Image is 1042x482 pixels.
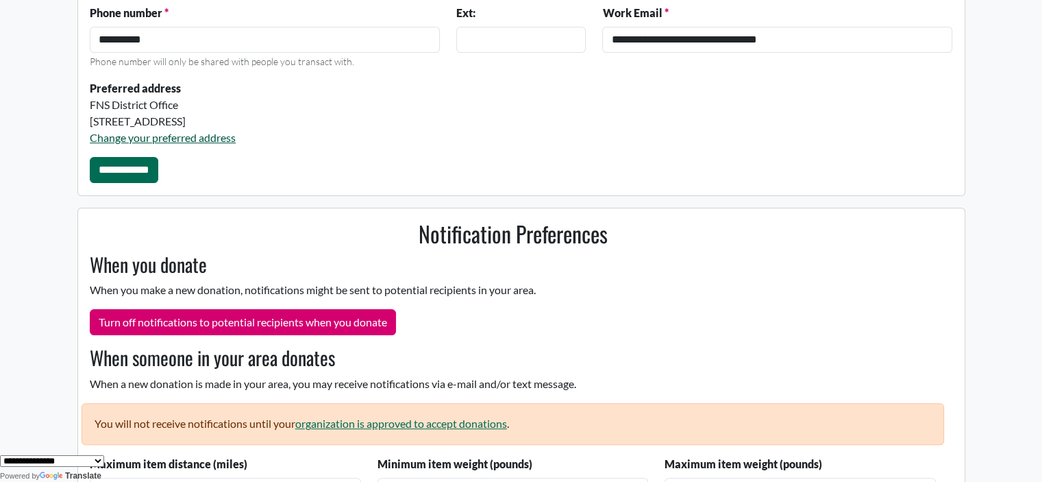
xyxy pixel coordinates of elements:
[90,131,236,144] a: Change your preferred address
[82,346,944,370] h3: When someone in your area donates
[82,376,944,392] p: When a new donation is made in your area, you may receive notifications via e-mail and/or text me...
[82,221,944,247] h2: Notification Preferences
[90,113,586,130] div: [STREET_ADDRESS]
[90,56,354,67] small: Phone number will only be shared with people you transact with.
[602,5,668,21] label: Work Email
[90,97,586,113] div: FNS District Office
[456,5,475,21] label: Ext:
[90,309,396,335] button: Turn off notifications to potential recipients when you donate
[82,253,944,276] h3: When you donate
[295,417,507,430] a: organization is approved to accept donations
[90,5,169,21] label: Phone number
[82,403,944,445] p: You will not receive notifications until your .
[40,471,101,481] a: Translate
[40,472,65,481] img: Google Translate
[90,82,181,95] strong: Preferred address
[82,282,944,298] p: When you make a new donation, notifications might be sent to potential recipients in your area.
